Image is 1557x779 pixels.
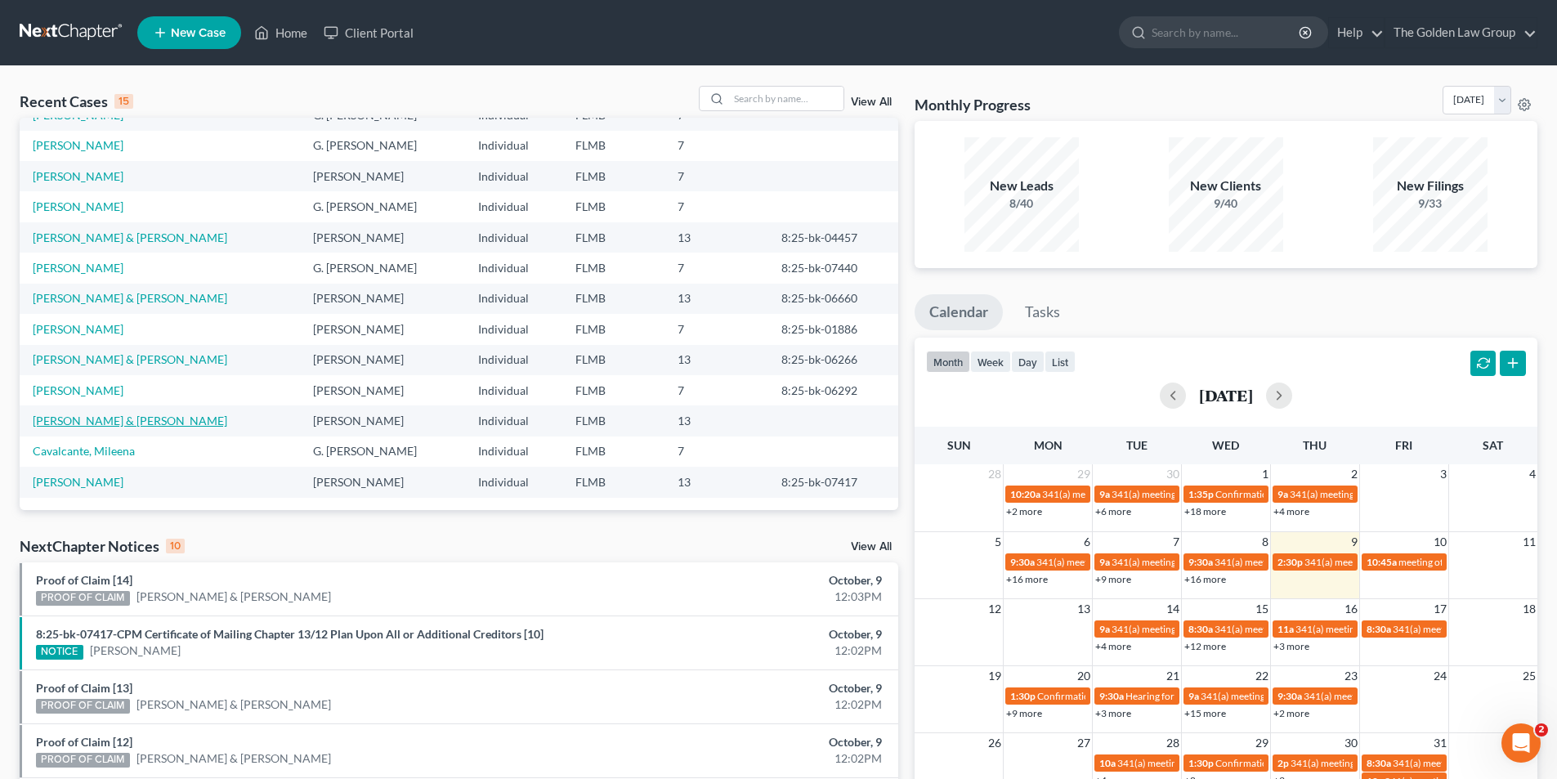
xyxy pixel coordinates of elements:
[611,750,882,767] div: 12:02PM
[1291,757,1535,769] span: 341(a) meeting for [PERSON_NAME] & [PERSON_NAME]
[1432,733,1448,753] span: 31
[1349,532,1359,552] span: 9
[300,131,465,161] td: G. [PERSON_NAME]
[1042,488,1200,500] span: 341(a) meeting for [PERSON_NAME]
[562,467,664,497] td: FLMB
[1395,438,1412,452] span: Fri
[1188,556,1213,568] span: 9:30a
[964,177,1079,195] div: New Leads
[611,626,882,642] div: October, 9
[1099,623,1110,635] span: 9a
[664,405,768,436] td: 13
[768,284,898,314] td: 8:25-bk-06660
[768,467,898,497] td: 8:25-bk-07417
[1215,623,1372,635] span: 341(a) meeting for [PERSON_NAME]
[1165,599,1181,619] span: 14
[1099,757,1116,769] span: 10a
[1095,573,1131,585] a: +9 more
[611,589,882,605] div: 12:03PM
[465,467,562,497] td: Individual
[1385,18,1537,47] a: The Golden Law Group
[465,405,562,436] td: Individual
[33,261,123,275] a: [PERSON_NAME]
[33,322,123,336] a: [PERSON_NAME]
[1201,690,1358,702] span: 341(a) meeting for [PERSON_NAME]
[300,284,465,314] td: [PERSON_NAME]
[611,642,882,659] div: 12:02PM
[1215,488,1403,500] span: Confirmation Hearing for [PERSON_NAME]
[562,161,664,191] td: FLMB
[465,131,562,161] td: Individual
[1184,505,1226,517] a: +18 more
[1432,532,1448,552] span: 10
[562,314,664,344] td: FLMB
[1095,707,1131,719] a: +3 more
[1076,666,1092,686] span: 20
[465,253,562,283] td: Individual
[611,696,882,713] div: 12:02PM
[1367,757,1391,769] span: 8:30a
[300,253,465,283] td: G. [PERSON_NAME]
[300,222,465,253] td: [PERSON_NAME]
[1125,690,1331,702] span: Hearing for [PERSON_NAME] [PERSON_NAME]
[136,696,331,713] a: [PERSON_NAME] & [PERSON_NAME]
[90,642,181,659] a: [PERSON_NAME]
[36,573,132,587] a: Proof of Claim [14]
[611,680,882,696] div: October, 9
[664,222,768,253] td: 13
[1171,532,1181,552] span: 7
[562,345,664,375] td: FLMB
[562,222,664,253] td: FLMB
[166,539,185,553] div: 10
[300,345,465,375] td: [PERSON_NAME]
[987,599,1003,619] span: 12
[1521,532,1537,552] span: 11
[664,375,768,405] td: 7
[1273,640,1309,652] a: +3 more
[1165,733,1181,753] span: 28
[970,351,1011,373] button: week
[964,195,1079,212] div: 8/40
[1260,532,1270,552] span: 8
[926,351,970,373] button: month
[1277,690,1302,702] span: 9:30a
[664,284,768,314] td: 13
[768,375,898,405] td: 8:25-bk-06292
[465,314,562,344] td: Individual
[1367,623,1391,635] span: 8:30a
[1260,464,1270,484] span: 1
[1432,666,1448,686] span: 24
[1099,556,1110,568] span: 9a
[33,291,227,305] a: [PERSON_NAME] & [PERSON_NAME]
[1006,707,1042,719] a: +9 more
[562,405,664,436] td: FLMB
[1212,438,1239,452] span: Wed
[1521,666,1537,686] span: 25
[1006,505,1042,517] a: +2 more
[611,572,882,589] div: October, 9
[300,437,465,467] td: G. [PERSON_NAME]
[851,541,892,553] a: View All
[300,314,465,344] td: [PERSON_NAME]
[768,345,898,375] td: 8:25-bk-06266
[33,383,123,397] a: [PERSON_NAME]
[36,681,132,695] a: Proof of Claim [13]
[1188,623,1213,635] span: 8:30a
[33,231,227,244] a: [PERSON_NAME] & [PERSON_NAME]
[664,161,768,191] td: 7
[987,733,1003,753] span: 26
[1188,690,1199,702] span: 9a
[33,169,123,183] a: [PERSON_NAME]
[300,405,465,436] td: [PERSON_NAME]
[915,294,1003,330] a: Calendar
[36,645,83,660] div: NOTICE
[33,475,123,489] a: [PERSON_NAME]
[1165,666,1181,686] span: 21
[1165,464,1181,484] span: 30
[465,161,562,191] td: Individual
[1501,723,1541,763] iframe: Intercom live chat
[315,18,422,47] a: Client Portal
[465,284,562,314] td: Individual
[1010,294,1075,330] a: Tasks
[1303,438,1327,452] span: Thu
